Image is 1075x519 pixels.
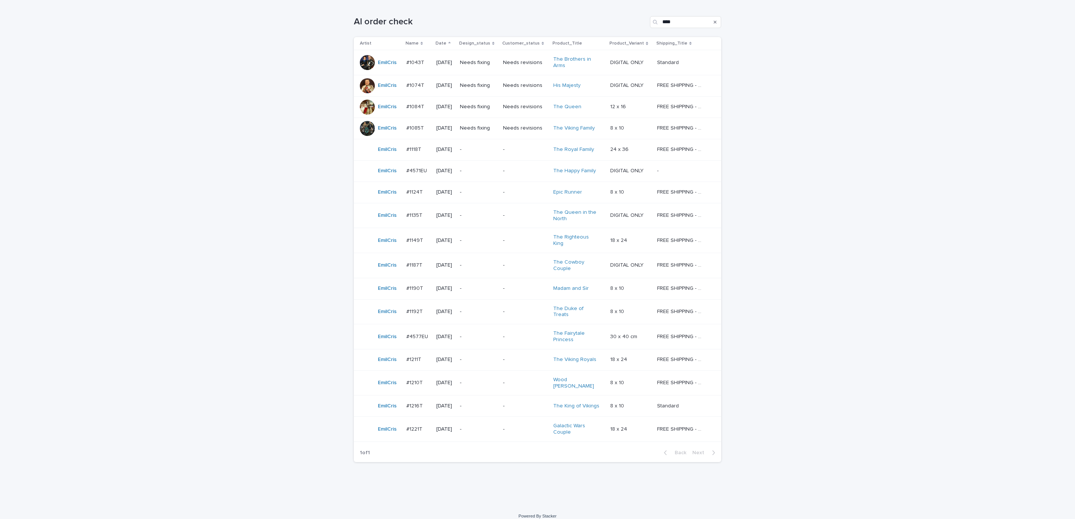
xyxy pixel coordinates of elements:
p: 8 x 10 [610,307,626,315]
p: - [503,285,547,292]
p: - [503,262,547,268]
p: FREE SHIPPING - preview in 1-2 business days, after your approval delivery will take 5-10 b.d. [657,425,705,432]
p: - [503,146,547,153]
p: - [460,262,497,268]
p: [DATE] [436,168,454,174]
tr: EmilCris #1190T#1190T [DATE]--Madam and Sir 8 x 108 x 10 FREE SHIPPING - preview in 1-2 business ... [354,278,721,299]
p: Shipping_Title [656,39,687,48]
p: 8 x 10 [610,284,626,292]
a: EmilCris [378,237,397,244]
p: Needs fixing [460,125,497,131]
p: [DATE] [436,426,454,432]
button: Back [658,449,689,456]
p: #1187T [406,261,424,268]
p: - [503,403,547,409]
p: Needs revisions [503,82,547,89]
p: #1190T [406,284,425,292]
a: Wood [PERSON_NAME] [553,377,600,389]
p: - [503,189,547,195]
p: - [503,168,547,174]
a: Madam and Sir [553,285,589,292]
tr: EmilCris #1149T#1149T [DATE]--The Righteous King 18 x 2418 x 24 FREE SHIPPING - preview in 1-2 bu... [354,228,721,253]
p: #1135T [406,211,424,219]
p: DIGITAL ONLY [610,58,645,66]
p: #1124T [406,188,424,195]
tr: EmilCris #1124T#1124T [DATE]--Epic Runner 8 x 108 x 10 FREE SHIPPING - preview in 1-2 business da... [354,182,721,203]
p: 18 x 24 [610,425,629,432]
tr: EmilCris #1192T#1192T [DATE]--The Duke of Treats 8 x 108 x 10 FREE SHIPPING - preview in 1-2 busi... [354,299,721,324]
p: Standard [657,401,680,409]
p: 30 x 40 cm [610,332,639,340]
p: 24 x 36 [610,145,630,153]
p: - [657,166,660,174]
p: - [460,168,497,174]
p: Needs fixing [460,104,497,110]
p: [DATE] [436,212,454,219]
p: [DATE] [436,403,454,409]
tr: EmilCris #1118T#1118T [DATE]--The Royal Family 24 x 3624 x 36 FREE SHIPPING - preview in 1-2 busi... [354,139,721,160]
tr: EmilCris #4577EU#4577EU [DATE]--The Fairytale Princess 30 x 40 cm30 x 40 cm FREE SHIPPING - previ... [354,324,721,349]
tr: EmilCris #1085T#1085T [DATE]Needs fixingNeeds revisionsThe Viking Family 8 x 108 x 10 FREE SHIPPI... [354,118,721,139]
a: EmilCris [378,356,397,363]
p: FREE SHIPPING - preview in 1-2 business days, after your approval delivery will take 5-10 busines... [657,332,705,340]
a: His Majesty [553,82,581,89]
p: - [460,212,497,219]
p: FREE SHIPPING - preview in 1-2 business days, after your approval delivery will take 5-10 b.d. [657,261,705,268]
a: EmilCris [378,334,397,340]
p: - [460,426,497,432]
p: Artist [360,39,371,48]
a: EmilCris [378,262,397,268]
a: EmilCris [378,403,397,409]
a: The Fairytale Princess [553,330,600,343]
a: EmilCris [378,212,397,219]
p: FREE SHIPPING - preview in 1-2 business days, after your approval delivery will take 5-10 b.d. [657,307,705,315]
p: FREE SHIPPING - preview in 1-2 business days, after your approval delivery will take 5-10 b.d. [657,145,705,153]
a: EmilCris [378,189,397,195]
p: - [503,334,547,340]
p: Needs fixing [460,82,497,89]
p: [DATE] [436,146,454,153]
p: #1221T [406,425,424,432]
p: Design_status [459,39,490,48]
tr: EmilCris #1210T#1210T [DATE]--Wood [PERSON_NAME] 8 x 108 x 10 FREE SHIPPING - preview in 1-2 busi... [354,370,721,395]
p: Product_Variant [609,39,644,48]
p: 18 x 24 [610,355,629,363]
p: Needs revisions [503,125,547,131]
a: The Duke of Treats [553,306,600,318]
p: #1084T [406,102,426,110]
p: FREE SHIPPING - preview in 1-2 business days, after your approval delivery will take 5-10 b.d. [657,236,705,244]
p: - [503,426,547,432]
p: #4577EU [406,332,430,340]
p: DIGITAL ONLY [610,81,645,89]
p: #1210T [406,378,424,386]
a: EmilCris [378,309,397,315]
h1: AI order check [354,16,647,27]
p: - [460,334,497,340]
p: 8 x 10 [610,401,626,409]
p: [DATE] [436,262,454,268]
p: [DATE] [436,285,454,292]
p: - [503,309,547,315]
button: Next [689,449,721,456]
p: #1211T [406,355,423,363]
p: [DATE] [436,82,454,89]
p: FREE SHIPPING - preview in 1-2 business days, after your approval delivery will take 5-10 b.d. [657,211,705,219]
div: Search [650,16,721,28]
p: [DATE] [436,104,454,110]
p: - [503,356,547,363]
a: The Cowboy Couple [553,259,600,272]
tr: EmilCris #1216T#1216T [DATE]--The King of Vikings 8 x 108 x 10 StandardStandard [354,395,721,417]
p: - [460,146,497,153]
p: #1043T [406,58,426,66]
p: Standard [657,58,680,66]
a: Epic Runner [553,189,582,195]
tr: EmilCris #1084T#1084T [DATE]Needs fixingNeeds revisionsThe Queen 12 x 1612 x 16 FREE SHIPPING - p... [354,96,721,118]
a: The Happy Family [553,168,596,174]
p: #1149T [406,236,425,244]
p: Customer_status [502,39,540,48]
p: [DATE] [436,356,454,363]
p: - [460,189,497,195]
p: - [460,285,497,292]
a: The Brothers in Arms [553,56,600,69]
p: Needs revisions [503,104,547,110]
